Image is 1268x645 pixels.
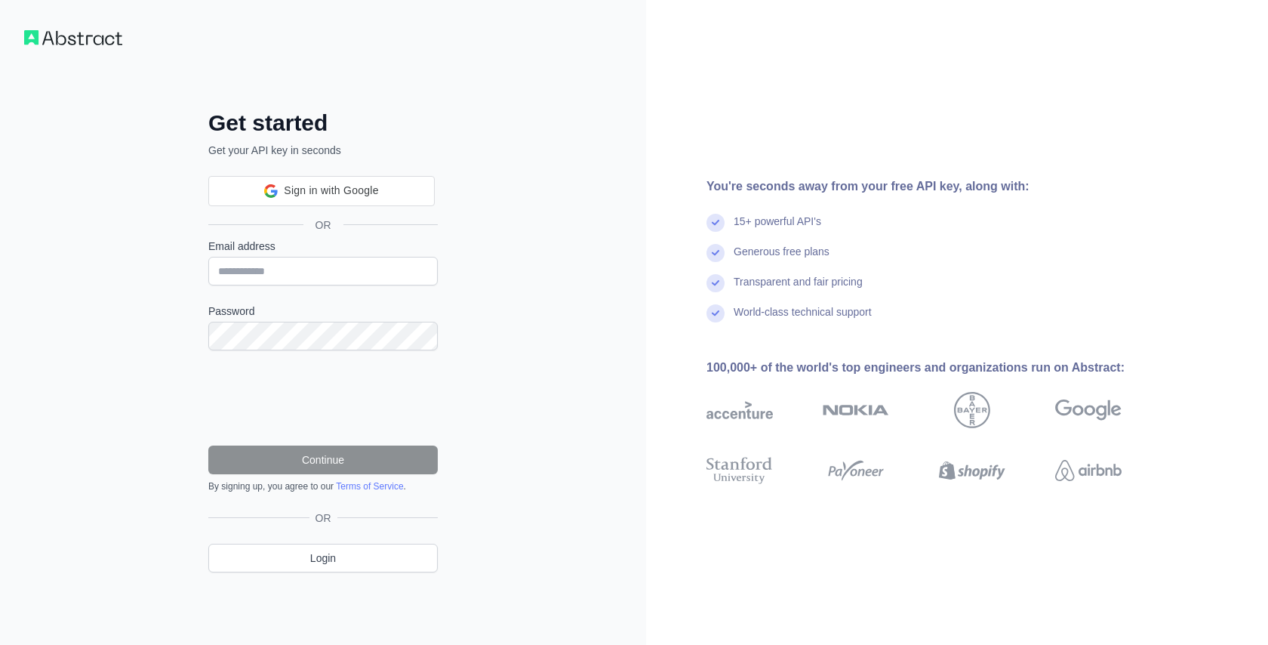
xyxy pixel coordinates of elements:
img: check mark [706,214,725,232]
div: 15+ powerful API's [734,214,821,244]
img: check mark [706,244,725,262]
img: airbnb [1055,454,1122,487]
div: Transparent and fair pricing [734,274,863,304]
button: Continue [208,446,438,474]
label: Password [208,304,438,319]
img: Workflow [24,30,122,45]
img: bayer [954,392,990,428]
span: OR [309,511,337,526]
img: stanford university [706,454,773,487]
img: google [1055,392,1122,428]
div: You're seconds away from your free API key, along with: [706,177,1170,196]
h2: Get started [208,110,438,137]
div: Sign in with Google [208,176,435,206]
div: By signing up, you agree to our . [208,480,438,492]
iframe: reCAPTCHA [208,369,438,427]
a: Terms of Service [336,481,403,492]
a: Login [208,544,438,572]
div: Generous free plans [734,244,829,274]
div: 100,000+ of the world's top engineers and organizations run on Abstract: [706,359,1170,377]
img: shopify [939,454,1005,487]
img: check mark [706,274,725,292]
img: nokia [823,392,889,428]
span: OR [303,218,343,233]
label: Email address [208,239,438,254]
p: Get your API key in seconds [208,143,438,158]
div: World-class technical support [734,304,872,335]
img: accenture [706,392,773,428]
span: Sign in with Google [284,183,378,199]
img: payoneer [823,454,889,487]
img: check mark [706,304,725,322]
